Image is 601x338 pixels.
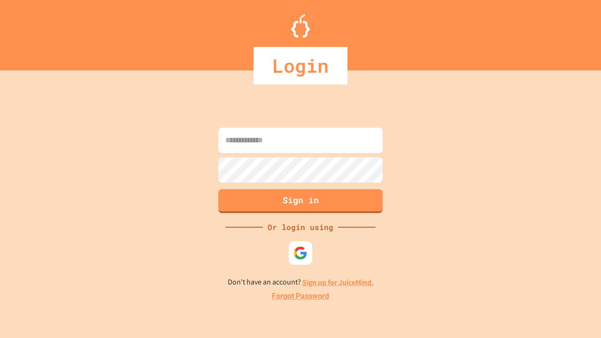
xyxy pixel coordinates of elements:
[254,47,347,84] div: Login
[263,222,338,233] div: Or login using
[228,277,374,288] p: Don't have an account?
[218,189,383,213] button: Sign in
[293,246,308,260] img: google-icon.svg
[272,291,329,302] a: Forgot Password
[291,14,310,38] img: Logo.svg
[302,277,374,287] a: Sign up for JuiceMind.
